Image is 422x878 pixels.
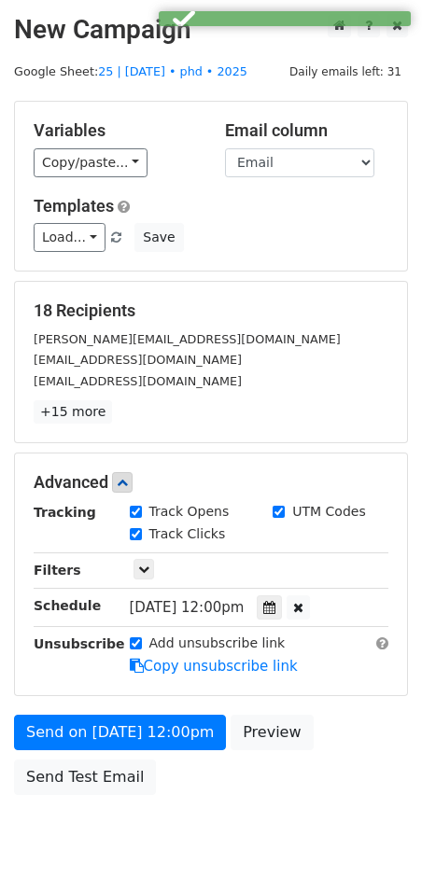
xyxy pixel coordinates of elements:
label: Add unsubscribe link [149,634,286,653]
a: Preview [231,715,313,750]
h5: Email column [225,120,388,141]
button: Save [134,223,183,252]
a: Templates [34,196,114,216]
label: UTM Codes [292,502,365,522]
label: Track Opens [149,502,230,522]
label: Track Clicks [149,524,226,544]
small: [EMAIL_ADDRESS][DOMAIN_NAME] [34,353,242,367]
h5: 18 Recipients [34,300,388,321]
h5: Advanced [34,472,388,493]
iframe: Chat Widget [329,788,422,878]
small: Google Sheet: [14,64,247,78]
h2: New Campaign [14,14,408,46]
a: 25 | [DATE] • phd • 2025 [98,64,247,78]
small: [PERSON_NAME][EMAIL_ADDRESS][DOMAIN_NAME] [34,332,341,346]
a: Send on [DATE] 12:00pm [14,715,226,750]
a: Load... [34,223,105,252]
a: Daily emails left: 31 [283,64,408,78]
span: [DATE] 12:00pm [130,599,245,616]
a: Copy/paste... [34,148,148,177]
strong: Schedule [34,598,101,613]
span: Daily emails left: 31 [283,62,408,82]
a: Copy unsubscribe link [130,658,298,675]
h5: Variables [34,120,197,141]
strong: Unsubscribe [34,636,125,651]
small: [EMAIL_ADDRESS][DOMAIN_NAME] [34,374,242,388]
a: +15 more [34,400,112,424]
strong: Tracking [34,505,96,520]
a: Send Test Email [14,760,156,795]
strong: Filters [34,563,81,578]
